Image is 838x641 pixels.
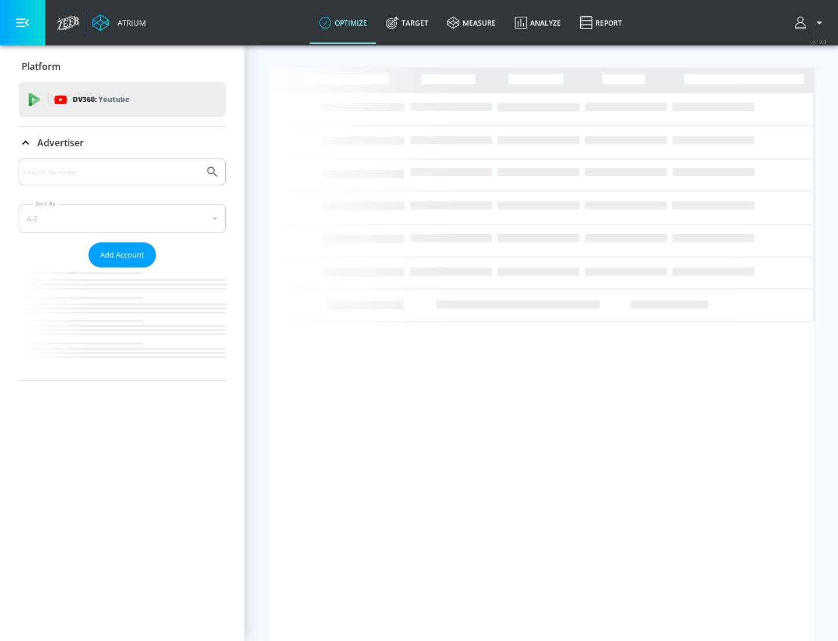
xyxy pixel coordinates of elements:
[19,126,226,159] div: Advertiser
[37,136,84,149] p: Advertiser
[19,204,226,233] div: A-Z
[19,50,226,83] div: Platform
[19,82,226,117] div: DV360: Youtube
[113,17,146,28] div: Atrium
[92,14,146,31] a: Atrium
[19,159,226,381] div: Advertiser
[88,242,156,267] button: Add Account
[505,2,570,44] a: Analyze
[377,2,438,44] a: Target
[438,2,505,44] a: measure
[98,93,129,105] p: Youtube
[23,164,200,179] input: Search by name
[100,248,144,262] span: Add Account
[310,2,377,44] a: optimize
[570,2,631,44] a: Report
[22,60,61,73] p: Platform
[19,267,226,381] nav: list of Advertiser
[810,38,826,45] span: v 4.19.0
[73,93,129,106] p: DV360:
[33,200,58,207] label: Sort By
